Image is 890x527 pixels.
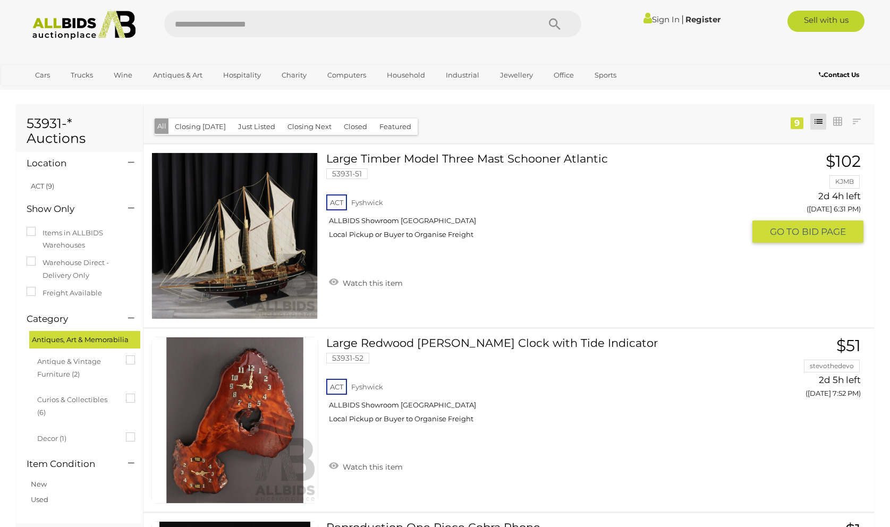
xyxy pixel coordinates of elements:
[27,459,112,469] h4: Item Condition
[107,66,139,84] a: Wine
[29,331,140,348] div: Antiques, Art & Memorabilia
[493,66,540,84] a: Jewellery
[28,84,117,101] a: [GEOGRAPHIC_DATA]
[326,274,405,290] a: Watch this item
[232,118,282,135] button: Just Listed
[27,287,102,299] label: Freight Available
[802,226,846,238] span: BID PAGE
[37,391,117,419] span: Curios & Collectibles (6)
[547,66,581,84] a: Office
[826,151,861,171] span: $102
[28,66,57,84] a: Cars
[27,158,112,168] h4: Location
[760,337,863,403] a: $51 stevothedevo 2d 5h left ([DATE] 7:52 PM)
[146,66,209,84] a: Antiques & Art
[685,14,721,24] a: Register
[27,116,132,146] h1: 53931-* Auctions
[27,257,132,282] label: Warehouse Direct - Delivery Only
[760,152,863,244] a: $102 KJMB 2d 4h left ([DATE] 6:31 PM) GO TOBID PAGE
[836,336,861,355] span: $51
[320,66,373,84] a: Computers
[337,118,374,135] button: Closed
[37,353,117,380] span: Antique & Vintage Furniture (2)
[31,495,48,504] a: Used
[770,226,802,238] span: GO TO
[64,66,100,84] a: Trucks
[340,462,403,472] span: Watch this item
[380,66,432,84] a: Household
[168,118,232,135] button: Closing [DATE]
[155,118,169,134] button: All
[334,152,744,247] a: Large Timber Model Three Mast Schooner Atlantic 53931-51 ACT Fyshwick ALLBIDS Showroom [GEOGRAPHI...
[340,278,403,288] span: Watch this item
[326,458,405,474] a: Watch this item
[281,118,338,135] button: Closing Next
[27,314,112,324] h4: Category
[819,71,859,79] b: Contact Us
[31,182,54,190] a: ACT (9)
[588,66,623,84] a: Sports
[37,430,117,445] span: Decor (1)
[373,118,418,135] button: Featured
[27,11,142,40] img: Allbids.com.au
[27,204,112,214] h4: Show Only
[681,13,684,25] span: |
[216,66,268,84] a: Hospitality
[819,69,862,81] a: Contact Us
[439,66,486,84] a: Industrial
[31,480,47,488] a: New
[752,220,863,243] button: GO TOBID PAGE
[27,227,132,252] label: Items in ALLBIDS Warehouses
[334,337,744,431] a: Large Redwood [PERSON_NAME] Clock with Tide Indicator 53931-52 ACT Fyshwick ALLBIDS Showroom [GEO...
[791,117,803,129] div: 9
[643,14,680,24] a: Sign In
[275,66,313,84] a: Charity
[528,11,581,37] button: Search
[787,11,864,32] a: Sell with us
